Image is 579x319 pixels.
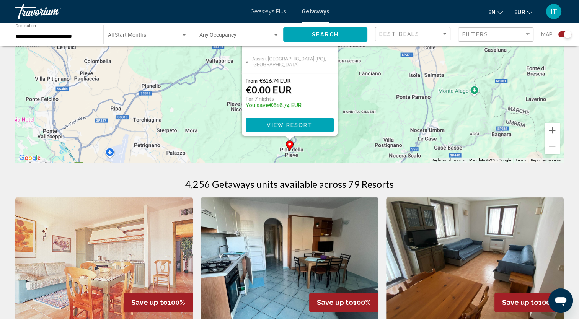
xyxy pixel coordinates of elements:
[515,158,526,162] a: Terms
[131,298,168,306] span: Save up to
[246,77,258,84] span: From
[317,298,353,306] span: Save up to
[246,84,292,95] p: €0.00 EUR
[246,95,302,102] p: For 7 nights
[309,293,378,312] div: 100%
[379,31,419,37] span: Best Deals
[494,293,564,312] div: 100%
[469,158,511,162] span: Map data ©2025 Google
[488,7,503,18] button: Change language
[17,153,42,163] img: Google
[548,288,573,313] iframe: Button to launch messaging window
[283,27,367,41] button: Search
[432,158,465,163] button: Keyboard shortcuts
[185,178,394,190] h1: 4,256 Getaways units available across 79 Resorts
[458,27,533,42] button: Filter
[545,123,560,138] button: Zoom in
[531,158,561,162] a: Report a map error
[514,9,525,15] span: EUR
[15,4,243,19] a: Travorium
[246,102,269,108] span: You save
[462,31,488,37] span: Filters
[379,31,448,37] mat-select: Sort by
[544,3,564,20] button: User Menu
[541,29,553,40] span: Map
[17,153,42,163] a: Open this area in Google Maps (opens a new window)
[250,8,286,15] a: Getaways Plus
[252,56,333,67] span: Assisi, [GEOGRAPHIC_DATA] (PG), [GEOGRAPHIC_DATA]
[124,293,193,312] div: 100%
[551,8,557,15] span: IT
[312,32,339,38] span: Search
[246,102,302,108] p: €616.74 EUR
[246,118,334,132] button: View Resort
[502,298,538,306] span: Save up to
[545,138,560,154] button: Zoom out
[267,122,312,128] span: View Resort
[259,77,290,84] span: €616.74 EUR
[488,9,496,15] span: en
[302,8,329,15] a: Getaways
[514,7,532,18] button: Change currency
